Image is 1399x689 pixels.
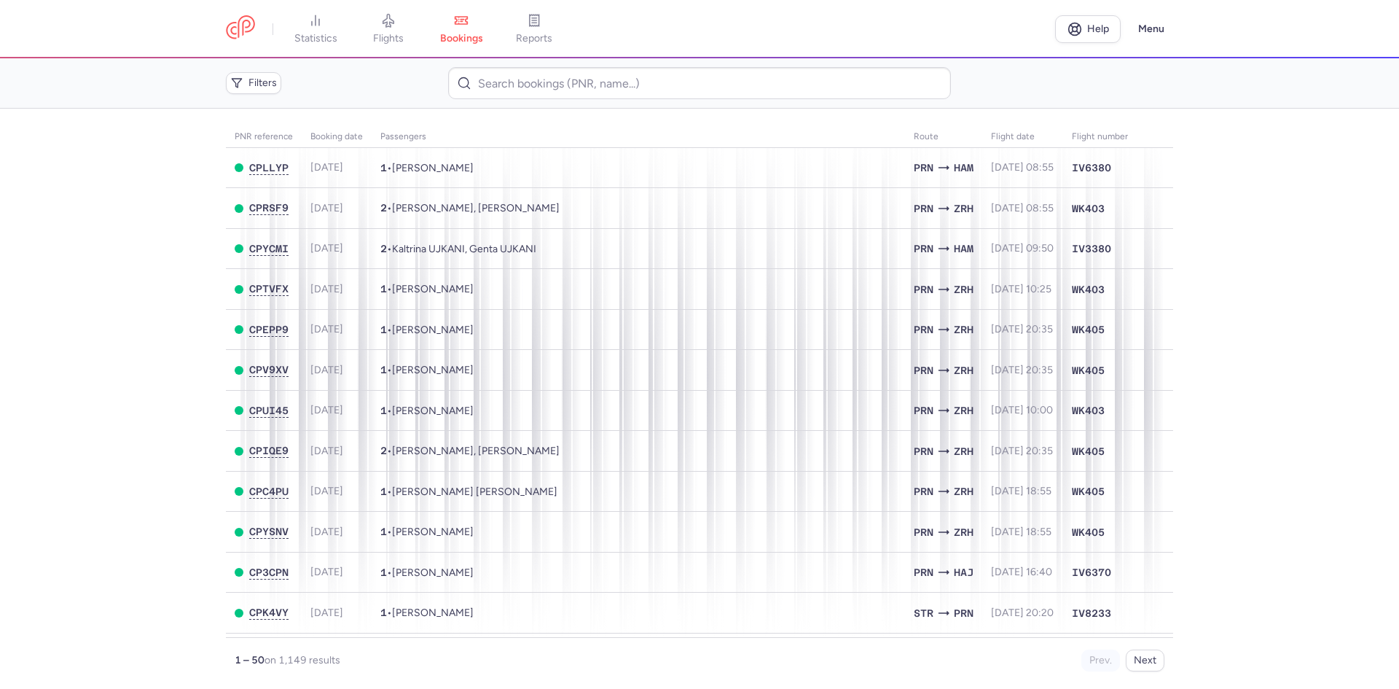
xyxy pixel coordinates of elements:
[302,126,372,148] th: Booking date
[249,243,289,254] span: CPYCMI
[249,607,289,618] span: CPK4VY
[294,32,337,45] span: statistics
[1072,160,1111,175] span: IV6380
[380,324,387,335] span: 1
[1129,15,1173,43] button: Menu
[954,564,973,580] span: HAJ
[380,405,387,416] span: 1
[372,126,905,148] th: Passengers
[914,564,933,580] span: PRN
[380,202,387,214] span: 2
[1072,403,1105,418] span: WK403
[392,202,560,214] span: Arzije REXHEPI, Alzahra REXHEPI
[392,486,557,498] span: Alina Petra IMHOLZ
[310,607,343,619] span: [DATE]
[914,402,933,419] span: PRN
[991,364,1053,376] span: [DATE] 20:35
[1072,606,1111,620] span: IV8233
[249,526,289,538] button: CPYSNV
[991,566,1052,578] span: [DATE] 16:40
[310,283,343,295] span: [DATE]
[380,162,474,174] span: •
[380,283,387,295] span: 1
[310,364,343,376] span: [DATE]
[249,526,289,537] span: CPYSNV
[310,161,343,174] span: [DATE]
[279,13,352,45] a: statistics
[380,607,474,619] span: •
[310,526,343,538] span: [DATE]
[954,160,973,176] span: HAM
[264,654,340,666] span: on 1,149 results
[235,654,264,666] strong: 1 – 50
[380,405,474,417] span: •
[249,202,289,214] span: CPRSF9
[380,162,387,174] span: 1
[991,445,1053,457] span: [DATE] 20:35
[392,364,474,376] span: Zuhrem RASITI
[905,126,982,148] th: Route
[226,15,255,42] a: CitizenPlane red outlined logo
[448,67,950,99] input: Search bookings (PNR, name...)
[380,324,474,336] span: •
[954,201,973,217] span: ZRH
[249,243,289,255] button: CPYCMI
[954,524,973,540] span: ZRH
[249,162,289,174] span: CPLLYP
[310,445,343,457] span: [DATE]
[991,404,1053,416] span: [DATE] 10:00
[249,567,289,578] span: CP3CPN
[991,161,1054,174] span: [DATE] 08:55
[249,283,289,295] span: CPTVFX
[991,485,1051,497] span: [DATE] 18:55
[249,283,289,295] button: CPTVFX
[380,526,474,538] span: •
[392,324,474,336] span: Valentin BRANDT
[310,404,343,416] span: [DATE]
[310,566,343,578] span: [DATE]
[982,126,1063,148] th: flight date
[914,524,933,540] span: PRN
[914,201,933,217] span: PRN
[380,445,387,456] span: 2
[954,281,973,297] span: ZRH
[380,607,387,618] span: 1
[310,323,343,335] span: [DATE]
[954,322,973,338] span: ZRH
[954,483,973,499] span: ZRH
[380,486,557,498] span: •
[249,405,289,416] span: CPUI45
[1072,525,1105,540] span: WK405
[914,483,933,499] span: PRN
[1081,650,1120,672] button: Prev.
[380,243,387,254] span: 2
[1072,484,1105,499] span: WK405
[498,13,571,45] a: reports
[1072,201,1105,216] span: WK403
[392,445,560,457] span: Lorena LAJQI, Antea LAJQI
[954,402,973,419] span: ZRH
[249,486,289,497] span: CPC4PU
[991,283,1051,295] span: [DATE] 10:25
[249,364,289,376] button: CPV9XV
[380,364,474,376] span: •
[249,324,289,335] span: CPEPP9
[380,364,387,375] span: 1
[226,126,302,148] th: PNR reference
[914,605,933,621] span: STR
[310,202,343,214] span: [DATE]
[516,32,552,45] span: reports
[1072,322,1105,337] span: WK405
[380,567,387,578] span: 1
[991,242,1054,254] span: [DATE] 09:50
[310,485,343,497] span: [DATE]
[1063,126,1137,148] th: Flight number
[352,13,425,45] a: flights
[914,443,933,459] span: PRN
[914,281,933,297] span: PRN
[991,323,1053,335] span: [DATE] 20:35
[991,607,1054,619] span: [DATE] 20:20
[249,486,289,498] button: CPC4PU
[249,567,289,579] button: CP3CPN
[954,241,973,257] span: HAM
